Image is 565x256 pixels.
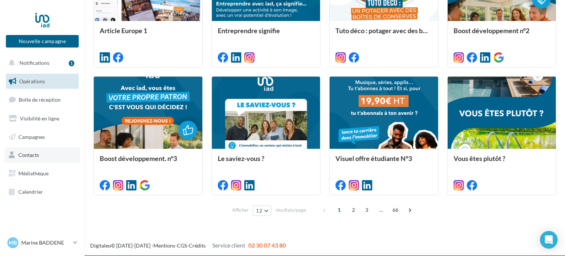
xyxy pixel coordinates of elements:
[177,242,187,249] a: CGS
[90,242,111,249] a: Digitaleo
[4,184,80,200] a: Calendrier
[540,231,558,249] div: Open Intercom Messenger
[232,207,249,214] span: Afficher
[4,166,80,181] a: Médiathèque
[4,147,80,163] a: Contacts
[218,27,315,42] div: Entreprendre signifie
[18,152,39,158] span: Contacts
[19,60,49,66] span: Notifications
[4,92,80,108] a: Boîte de réception
[189,242,206,249] a: Crédits
[4,129,80,145] a: Campagnes
[100,27,196,42] div: Article Europe 1
[335,27,432,42] div: Tuto déco : potager avec des boites de conserves
[375,204,387,216] span: ...
[4,55,77,71] button: Notifications 1
[390,204,402,216] span: 66
[19,97,61,103] span: Boîte de réception
[100,155,196,169] div: Boost développement. n°3
[454,155,550,169] div: Vous êtes plutôt ?
[18,170,49,176] span: Médiathèque
[4,111,80,126] a: Visibilité en ligne
[361,204,373,216] span: 3
[6,236,79,250] a: MB Marine BADDENE
[333,204,345,216] span: 1
[9,239,17,246] span: MB
[90,242,286,249] span: © [DATE]-[DATE] - - -
[454,27,550,42] div: Boost développement n°2
[6,35,79,48] button: Nouvelle campagne
[253,206,271,216] button: 12
[153,242,175,249] a: Mentions
[20,115,59,122] span: Visibilité en ligne
[19,78,45,84] span: Opérations
[248,242,286,249] span: 02 30 07 43 80
[256,208,262,214] span: 12
[276,207,306,214] span: résultats/page
[18,133,45,140] span: Campagnes
[21,239,70,246] p: Marine BADDENE
[69,60,74,66] div: 1
[4,74,80,89] a: Opérations
[18,189,43,195] span: Calendrier
[335,155,432,169] div: Visuel offre étudiante N°3
[212,242,245,249] span: Service client
[218,155,315,169] div: Le saviez-vous ?
[348,204,359,216] span: 2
